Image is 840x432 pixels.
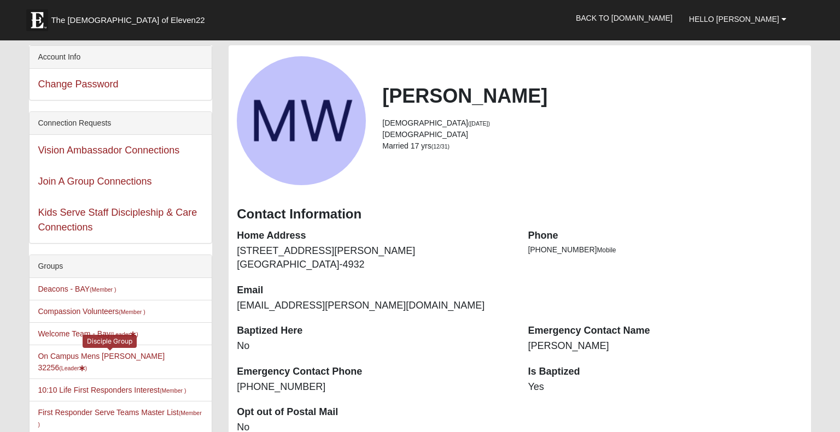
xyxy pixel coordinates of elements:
[568,4,681,32] a: Back to [DOMAIN_NAME]
[382,84,802,108] h2: [PERSON_NAME]
[597,246,616,254] span: Mobile
[51,15,205,26] span: The [DEMOGRAPHIC_DATA] of Eleven22
[681,5,795,33] a: Hello [PERSON_NAME]
[38,329,138,338] a: Welcome Team - Bay(Leader)
[110,331,138,338] small: (Leader )
[38,307,145,316] a: Compassion Volunteers(Member )
[38,79,118,90] a: Change Password
[237,56,366,185] a: View Fullsize Photo
[30,46,212,69] div: Account Info
[38,285,116,293] a: Deacons - BAY(Member )
[90,286,116,293] small: (Member )
[237,339,511,353] dd: No
[528,324,802,338] dt: Emergency Contact Name
[237,283,511,298] dt: Email
[237,324,511,338] dt: Baptized Here
[38,408,201,428] a: First Responder Serve Teams Master List(Member )
[38,207,197,233] a: Kids Serve Staff Discipleship & Care Connections
[237,206,802,222] h3: Contact Information
[38,145,179,156] a: Vision Ambassador Connections
[382,129,802,140] li: [DEMOGRAPHIC_DATA]
[528,244,802,256] li: [PHONE_NUMBER]
[382,117,802,129] li: [DEMOGRAPHIC_DATA]
[160,387,186,394] small: (Member )
[38,386,186,394] a: 10:10 Life First Responders Interest(Member )
[83,335,137,347] div: Disciple Group
[21,4,240,31] a: The [DEMOGRAPHIC_DATA] of Eleven22
[30,255,212,278] div: Groups
[528,229,802,243] dt: Phone
[38,176,151,187] a: Join A Group Connections
[431,143,450,150] small: (12/31)
[237,299,511,313] dd: [EMAIL_ADDRESS][PERSON_NAME][DOMAIN_NAME]
[237,244,511,272] dd: [STREET_ADDRESS][PERSON_NAME] [GEOGRAPHIC_DATA]-4932
[528,380,802,394] dd: Yes
[689,15,779,23] span: Hello [PERSON_NAME]
[237,405,511,419] dt: Opt out of Postal Mail
[382,140,802,152] li: Married 17 yrs
[59,365,87,371] small: (Leader )
[26,9,48,31] img: Eleven22 logo
[237,229,511,243] dt: Home Address
[237,365,511,379] dt: Emergency Contact Phone
[38,352,165,372] a: On Campus Mens [PERSON_NAME] 32256(Leader)
[38,410,201,428] small: (Member )
[528,339,802,353] dd: [PERSON_NAME]
[468,120,490,127] small: ([DATE])
[30,112,212,135] div: Connection Requests
[528,365,802,379] dt: Is Baptized
[237,380,511,394] dd: [PHONE_NUMBER]
[119,309,145,315] small: (Member )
